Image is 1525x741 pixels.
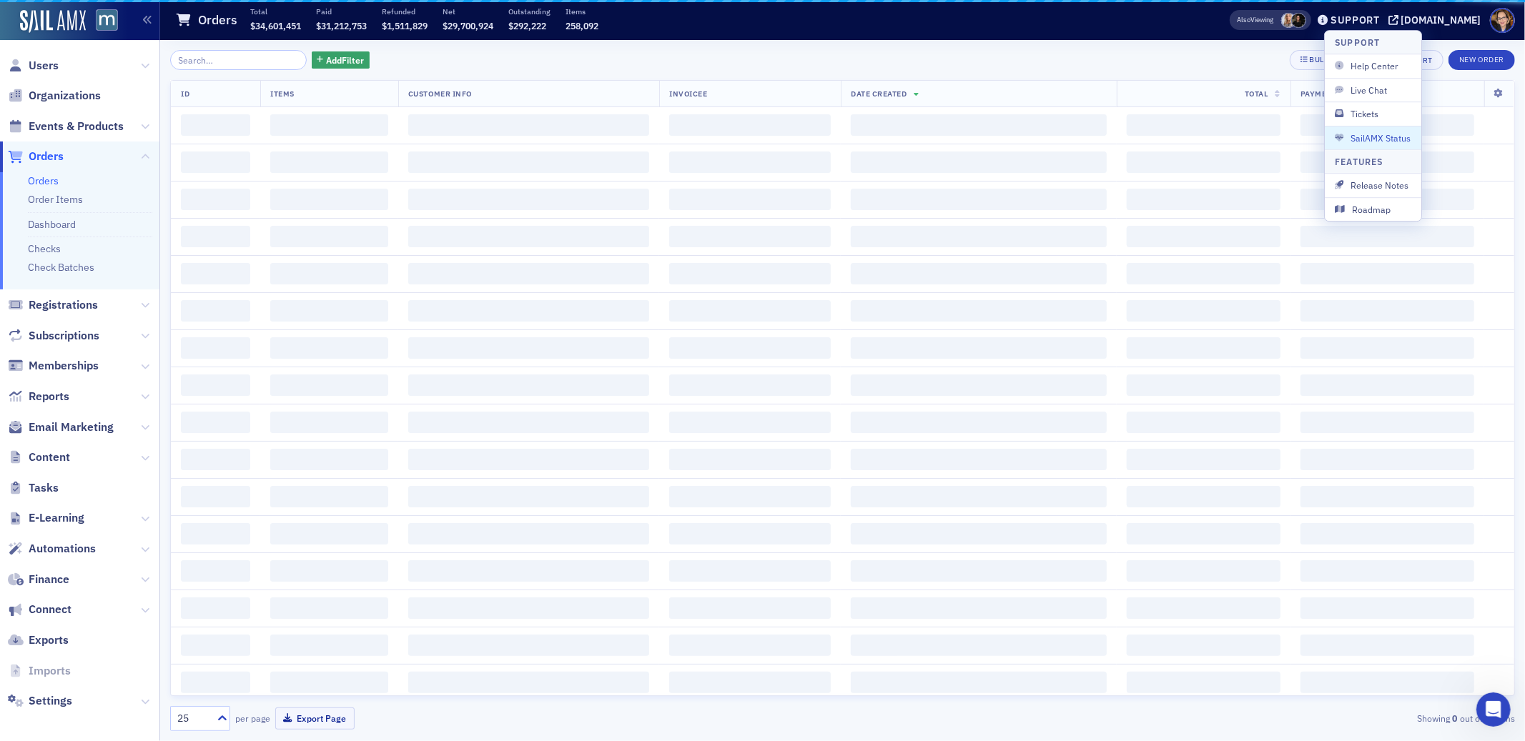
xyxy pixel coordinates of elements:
[8,419,114,435] a: Email Marketing
[21,296,265,324] button: Search for help
[198,11,237,29] h1: Orders
[1301,412,1474,433] span: ‌
[408,635,649,656] span: ‌
[508,6,551,16] p: Outstanding
[8,297,98,313] a: Registrations
[669,449,831,470] span: ‌
[408,374,649,396] span: ‌
[851,412,1107,433] span: ‌
[1490,8,1515,33] span: Profile
[181,523,250,544] span: ‌
[29,663,71,679] span: Imports
[1127,300,1280,322] span: ‌
[8,389,69,404] a: Reports
[851,597,1107,619] span: ‌
[1476,692,1511,727] iframe: Intercom live chat
[14,168,272,222] div: Send us a messageWe typically reply in under 5 minutes
[95,446,190,503] button: Messages
[58,242,257,257] div: Status: All Systems Operational
[851,374,1107,396] span: ‌
[270,374,388,396] span: ‌
[851,300,1107,322] span: ‌
[270,151,388,173] span: ‌
[8,328,99,344] a: Subscriptions
[669,635,831,656] span: ‌
[270,486,388,507] span: ‌
[15,230,271,283] div: Status: All Systems OperationalUpdated [DATE] 09:56 EDT
[28,261,94,274] a: Check Batches
[21,330,265,357] div: Redirect an Event to a 3rd Party URL
[1301,597,1474,619] span: ‌
[181,374,250,396] span: ‌
[29,449,70,465] span: Content
[1077,712,1515,725] div: Showing out of items
[1301,89,1342,99] span: Payments
[1281,13,1296,28] span: Emily Trott
[1301,486,1474,507] span: ‌
[1335,179,1411,192] span: Release Notes
[1127,337,1280,359] span: ‌
[8,663,71,679] a: Imports
[29,510,84,526] span: E-Learning
[181,226,250,247] span: ‌
[31,482,64,492] span: Home
[408,151,649,173] span: ‌
[8,358,99,374] a: Memberships
[669,412,831,433] span: ‌
[443,6,493,16] p: Net
[669,486,831,507] span: ‌
[181,300,250,322] span: ‌
[408,300,649,322] span: ‌
[1127,412,1280,433] span: ‌
[270,189,388,210] span: ‌
[235,712,270,725] label: per page
[8,149,64,164] a: Orders
[408,114,649,136] span: ‌
[1401,14,1481,26] div: [DOMAIN_NAME]
[1238,15,1251,24] div: Also
[181,486,250,507] span: ‌
[1127,449,1280,470] span: ‌
[181,189,250,210] span: ‌
[851,635,1107,656] span: ‌
[326,54,364,66] span: Add Filter
[8,632,69,648] a: Exports
[1127,635,1280,656] span: ‌
[29,180,239,195] div: Send us a message
[669,151,831,173] span: ‌
[1301,263,1474,284] span: ‌
[170,50,307,70] input: Search…
[270,114,388,136] span: ‌
[1301,635,1474,656] span: ‌
[1245,89,1268,99] span: Total
[669,597,831,619] span: ‌
[8,88,101,104] a: Organizations
[96,9,118,31] img: SailAMX
[29,58,59,74] span: Users
[1325,101,1421,125] button: Tickets
[181,635,250,656] span: ‌
[181,597,250,619] span: ‌
[181,114,250,136] span: ‌
[851,523,1107,544] span: ‌
[1127,486,1280,507] span: ‌
[29,302,116,317] span: Search for help
[8,541,96,557] a: Automations
[1301,226,1474,247] span: ‌
[275,707,355,730] button: Export Page
[408,89,472,99] span: Customer Info
[29,632,69,648] span: Exports
[382,20,428,31] span: $1,511,829
[1301,151,1474,173] span: ‌
[8,510,84,526] a: E-Learning
[86,9,118,34] a: View Homepage
[20,10,86,33] img: SailAMX
[408,226,649,247] span: ‌
[270,523,388,544] span: ‌
[181,337,250,359] span: ‌
[1335,203,1411,216] span: Roadmap
[669,189,831,210] span: ‌
[177,711,209,726] div: 25
[119,482,168,492] span: Messages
